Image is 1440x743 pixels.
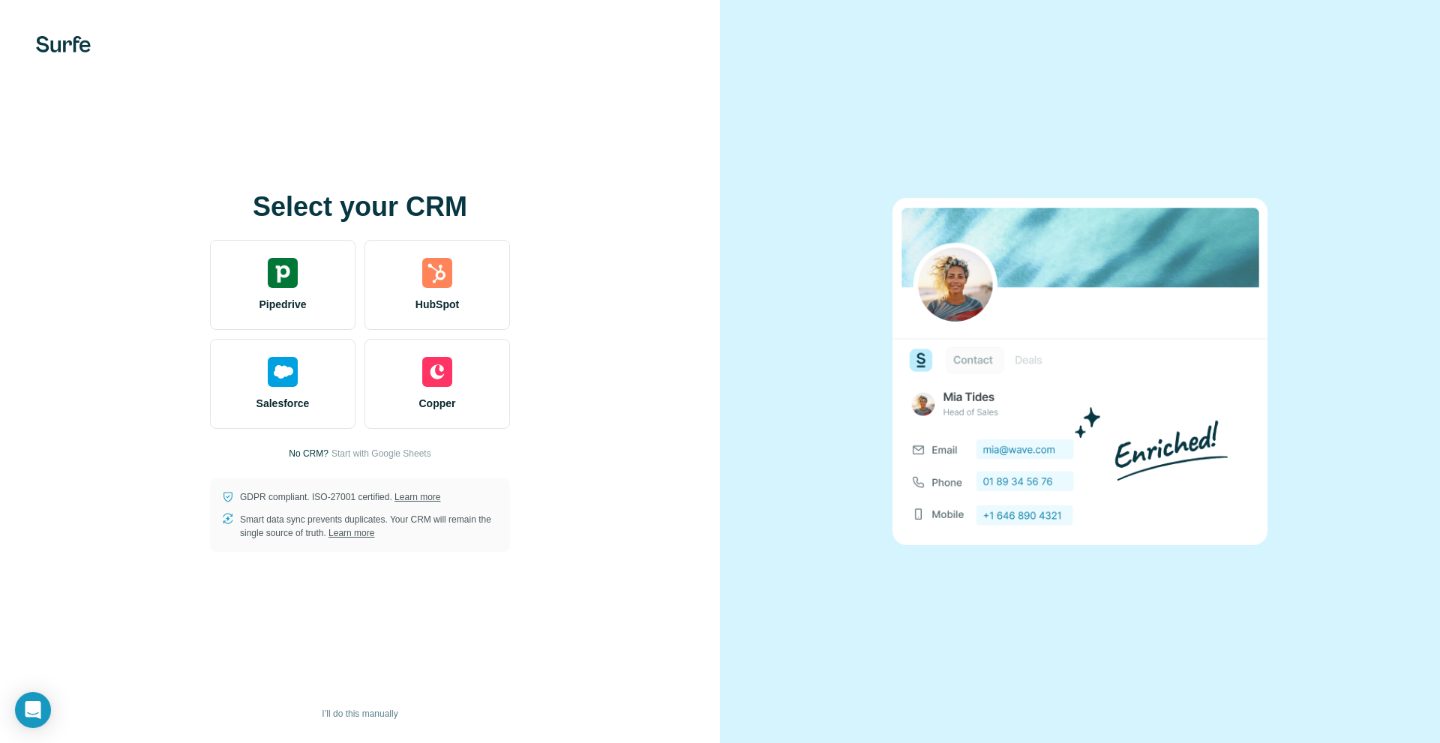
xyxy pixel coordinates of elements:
span: Copper [419,396,456,411]
a: Learn more [328,528,374,538]
img: salesforce's logo [268,357,298,387]
span: HubSpot [415,297,459,312]
h1: Select your CRM [210,192,510,222]
p: GDPR compliant. ISO-27001 certified. [240,490,440,504]
p: No CRM? [289,447,328,460]
span: I’ll do this manually [322,707,397,721]
img: Surfe's logo [36,36,91,52]
img: none image [892,198,1267,545]
img: pipedrive's logo [268,258,298,288]
span: Pipedrive [259,297,306,312]
div: Open Intercom Messenger [15,692,51,728]
button: Start with Google Sheets [331,447,431,460]
img: copper's logo [422,357,452,387]
img: hubspot's logo [422,258,452,288]
button: I’ll do this manually [311,703,408,725]
p: Smart data sync prevents duplicates. Your CRM will remain the single source of truth. [240,513,498,540]
span: Salesforce [256,396,310,411]
a: Learn more [394,492,440,502]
